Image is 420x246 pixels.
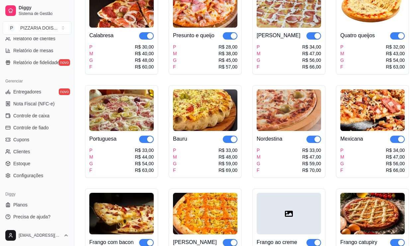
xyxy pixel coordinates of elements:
[89,160,93,167] div: G
[340,57,344,63] div: G
[386,167,405,174] div: R$ 66,00
[3,98,71,109] a: Nota Fiscal (NFC-e)
[340,167,344,174] div: F
[302,50,321,57] div: R$ 47,00
[3,146,71,157] a: Clientes
[8,25,15,31] span: P
[173,135,187,143] div: Bauru
[218,63,237,70] div: R$ 57,00
[89,44,93,50] div: P
[173,193,237,234] img: product-image
[218,50,237,57] div: R$ 38,00
[135,147,154,154] div: R$ 33,00
[340,147,344,154] div: P
[3,3,71,19] a: DiggySistema de Gestão
[3,21,71,35] button: Select a team
[13,136,29,143] span: Cupons
[173,89,237,131] img: product-image
[257,32,300,40] div: [PERSON_NAME]
[89,89,154,131] img: product-image
[173,167,177,174] div: F
[173,44,177,50] div: P
[218,154,237,160] div: R$ 48,00
[386,63,405,70] div: R$ 63,00
[218,167,237,174] div: R$ 69,00
[89,63,93,70] div: F
[302,57,321,63] div: R$ 56,00
[13,172,43,179] span: Configurações
[257,167,261,174] div: F
[257,57,261,63] div: G
[13,112,49,119] span: Controle de caixa
[386,44,405,50] div: R$ 32,00
[135,57,154,63] div: R$ 48,00
[135,63,154,70] div: R$ 60,00
[3,227,71,243] button: [EMAIL_ADDRESS][DOMAIN_NAME]
[340,89,405,131] img: product-image
[89,154,93,160] div: M
[13,124,49,131] span: Controle de fiado
[13,201,28,208] span: Planos
[3,57,71,68] a: Relatório de fidelidadenovo
[340,160,344,167] div: G
[340,50,344,57] div: M
[173,147,177,154] div: P
[340,63,344,70] div: F
[257,63,261,70] div: F
[3,134,71,145] a: Cupons
[13,59,59,66] span: Relatório de fidelidade
[89,167,93,174] div: F
[13,148,30,155] span: Clientes
[386,50,405,57] div: R$ 43,00
[257,89,321,131] img: product-image
[3,110,71,121] a: Controle de caixa
[89,147,93,154] div: P
[257,160,261,167] div: G
[302,147,321,154] div: R$ 33,00
[257,50,261,57] div: M
[135,167,154,174] div: R$ 63,00
[135,154,154,160] div: R$ 44,00
[3,86,71,97] a: Entregadoresnovo
[3,33,71,44] a: Relatório de clientes
[173,160,177,167] div: G
[302,167,321,174] div: R$ 70,00
[13,100,54,107] span: Nota Fiscal (NFC-e)
[173,63,177,70] div: F
[13,213,50,220] span: Precisa de ajuda?
[19,233,61,238] span: [EMAIL_ADDRESS][DOMAIN_NAME]
[13,47,53,54] span: Relatório de mesas
[3,211,71,222] a: Precisa de ajuda?
[340,44,344,50] div: P
[218,147,237,154] div: R$ 33,00
[340,135,363,143] div: Mexicana
[20,25,57,31] div: PIZZARIA DOIS ...
[3,45,71,56] a: Relatório de mesas
[340,32,375,40] div: Quatro queijos
[89,50,93,57] div: M
[173,57,177,63] div: G
[89,57,93,63] div: G
[3,122,71,133] a: Controle de fiado
[3,76,71,86] div: Gerenciar
[302,63,321,70] div: R$ 66,00
[302,44,321,50] div: R$ 34,00
[135,160,154,167] div: R$ 54,00
[340,193,405,234] img: product-image
[173,50,177,57] div: M
[89,193,154,234] img: product-image
[135,50,154,57] div: R$ 40,00
[3,170,71,181] a: Configurações
[3,189,71,199] div: Diggy
[302,154,321,160] div: R$ 47,00
[302,160,321,167] div: R$ 59,00
[218,44,237,50] div: R$ 28,00
[13,88,41,95] span: Entregadores
[218,160,237,167] div: R$ 59,00
[386,160,405,167] div: R$ 56,00
[135,44,154,50] div: R$ 30,00
[173,154,177,160] div: M
[386,147,405,154] div: R$ 34,00
[19,5,69,11] span: Diggy
[3,199,71,210] a: Planos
